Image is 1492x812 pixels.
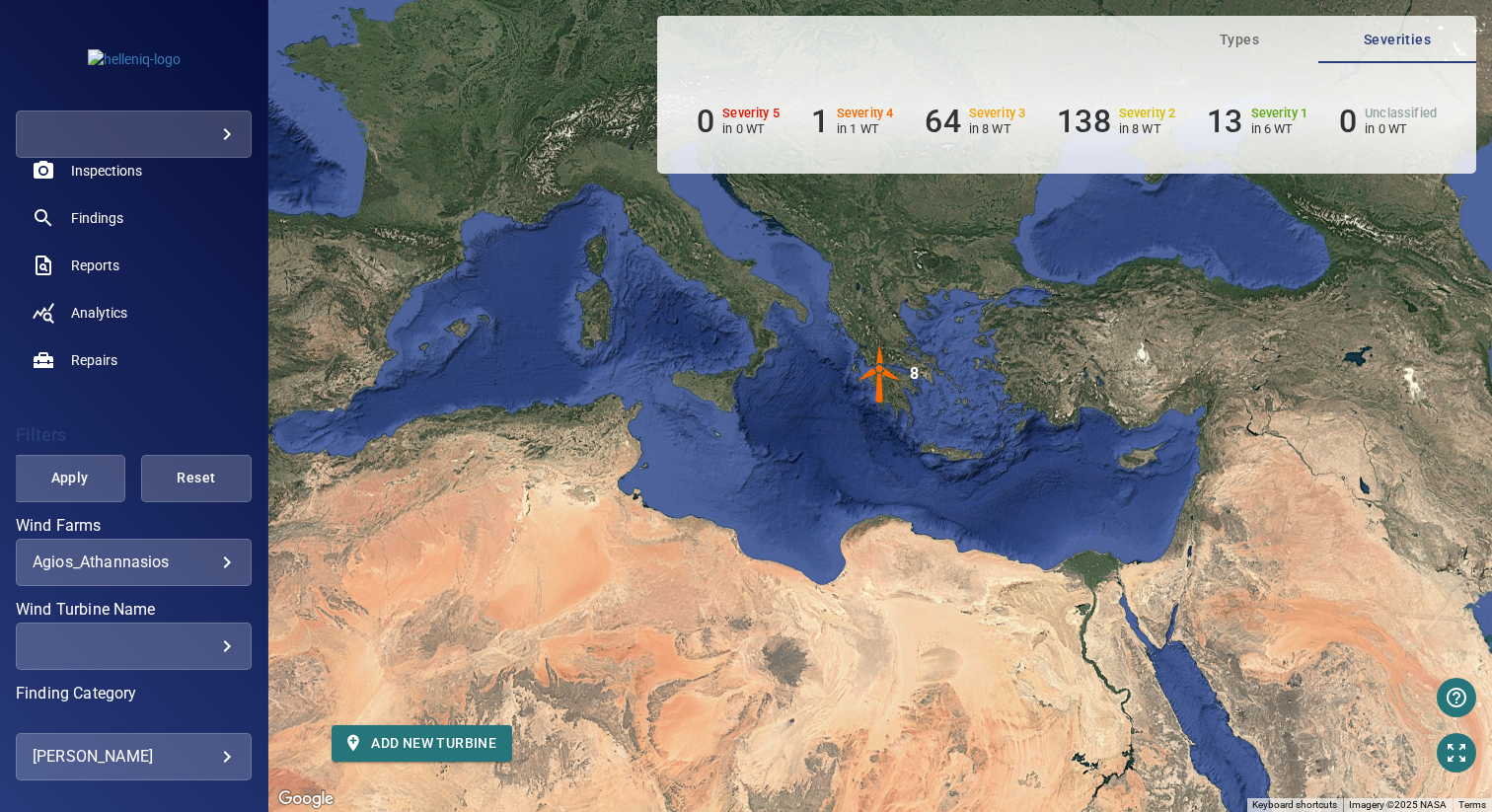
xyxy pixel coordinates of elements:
span: Inspections [71,161,142,181]
a: reports noActive [16,242,252,289]
h6: Severity 3 [969,107,1026,120]
li: Severity 4 [811,103,894,140]
button: Apply [14,455,124,502]
h6: 0 [1339,103,1357,140]
p: in 8 WT [1119,121,1176,136]
button: Reset [141,455,252,502]
p: in 8 WT [969,121,1026,136]
li: Severity 2 [1057,103,1175,140]
h6: Severity 1 [1251,107,1308,120]
h6: Severity 2 [1119,107,1176,120]
img: helleniq-logo [88,49,181,69]
p: in 1 WT [837,121,894,136]
gmp-advanced-marker: 8 [851,344,910,406]
span: Imagery ©2025 NASA [1349,799,1447,810]
button: Keyboard shortcuts [1252,798,1337,812]
h6: 13 [1207,103,1242,140]
span: Findings [71,208,123,228]
span: Analytics [71,303,127,323]
span: Reports [71,256,119,275]
h6: Severity 5 [722,107,780,120]
h6: 1 [811,103,829,140]
label: Wind Farms [16,518,252,534]
div: [PERSON_NAME] [33,741,235,773]
li: Severity Unclassified [1339,103,1437,140]
h4: Filters [16,425,252,445]
img: windFarmIconCat4.svg [851,344,910,404]
span: Repairs [71,350,117,370]
p: in 6 WT [1251,121,1308,136]
h6: 0 [697,103,714,140]
label: Finding Category [16,686,252,701]
h6: Severity 4 [837,107,894,120]
div: Wind Farms [16,539,252,586]
img: Google [273,786,338,812]
li: Severity 1 [1207,103,1307,140]
a: inspections noActive [16,147,252,194]
li: Severity 5 [697,103,780,140]
div: Agios_Athannasios [33,553,235,571]
a: analytics noActive [16,289,252,336]
span: Types [1172,28,1306,52]
div: helleniq [16,111,252,158]
a: Terms (opens in new tab) [1458,799,1486,810]
a: findings noActive [16,194,252,242]
h6: 64 [925,103,960,140]
a: Open this area in Google Maps (opens a new window) [273,786,338,812]
p: in 0 WT [722,121,780,136]
button: Add new turbine [332,725,512,762]
span: Apply [38,466,100,490]
div: 8 [910,344,919,404]
span: Severities [1330,28,1464,52]
span: Add new turbine [347,731,496,756]
a: repairs noActive [16,336,252,384]
span: Reset [166,466,227,490]
h6: Unclassified [1365,107,1437,120]
label: Wind Turbine Name [16,602,252,618]
h6: 138 [1057,103,1110,140]
div: Wind Turbine Name [16,623,252,670]
p: in 0 WT [1365,121,1437,136]
li: Severity 3 [925,103,1025,140]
